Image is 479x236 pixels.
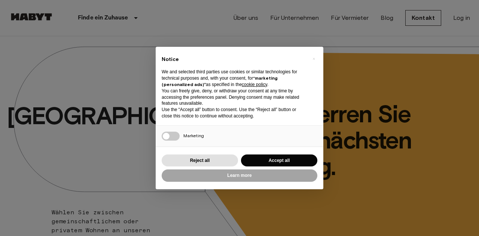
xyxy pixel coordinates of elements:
[162,154,238,167] button: Reject all
[162,69,305,88] p: We and selected third parties use cookies or similar technologies for technical purposes and, wit...
[162,107,305,119] p: Use the “Accept all” button to consent. Use the “Reject all” button or close this notice to conti...
[183,133,204,138] span: Marketing
[162,169,317,182] button: Learn more
[162,56,305,63] h2: Notice
[162,88,305,107] p: You can freely give, deny, or withdraw your consent at any time by accessing the preferences pane...
[312,54,315,63] span: ×
[162,75,278,87] strong: “marketing (personalized ads)”
[241,154,317,167] button: Accept all
[308,53,320,65] button: Close this notice
[242,82,267,87] a: cookie policy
